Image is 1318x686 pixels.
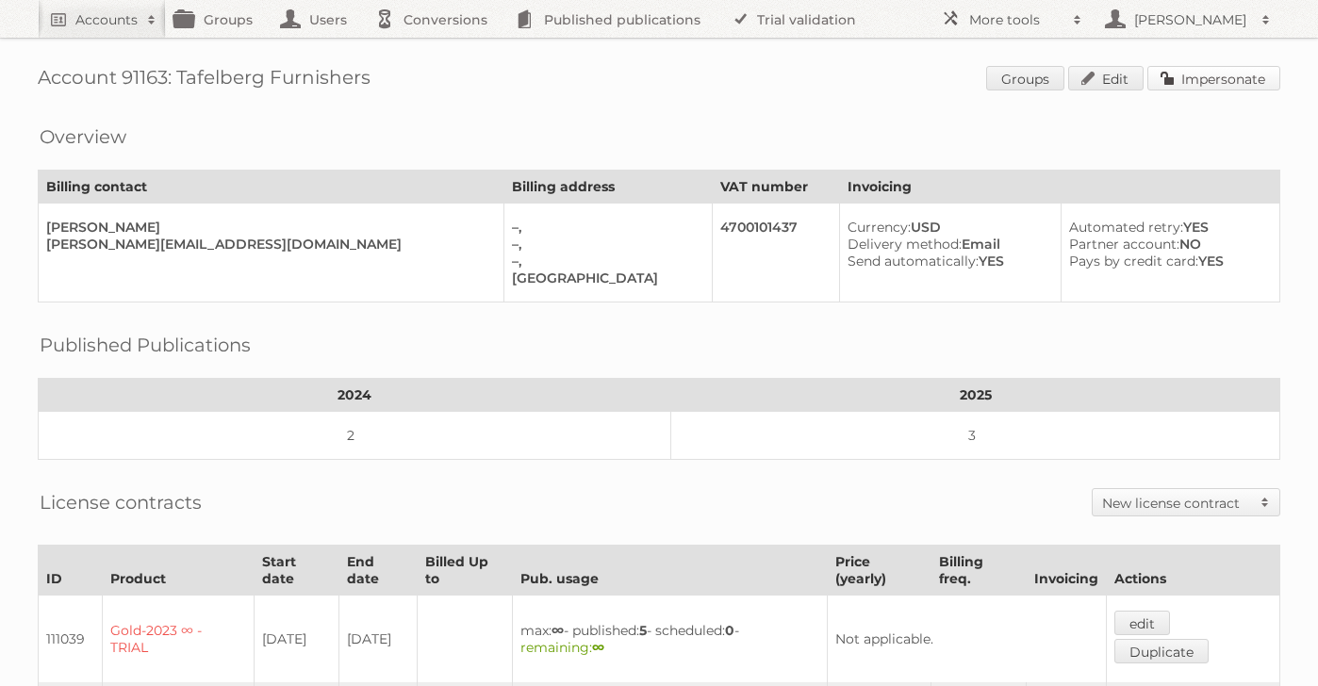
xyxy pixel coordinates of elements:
[713,204,840,302] td: 4700101437
[1069,253,1198,269] span: Pays by credit card:
[1106,546,1279,596] th: Actions
[827,596,1106,683] td: Not applicable.
[1114,611,1170,635] a: edit
[725,622,734,639] strong: 0
[39,412,671,460] td: 2
[1069,253,1264,269] div: YES
[503,171,712,204] th: Billing address
[1069,236,1264,253] div: NO
[671,412,1280,460] td: 3
[848,219,1046,236] div: USD
[1147,66,1280,90] a: Impersonate
[1069,219,1183,236] span: Automated retry:
[103,596,255,683] td: Gold-2023 ∞ - TRIAL
[986,66,1064,90] a: Groups
[40,122,126,151] h2: Overview
[513,596,828,683] td: max: - published: - scheduled: -
[848,219,911,236] span: Currency:
[418,546,513,596] th: Billed Up to
[103,546,255,596] th: Product
[827,546,931,596] th: Price (yearly)
[552,622,564,639] strong: ∞
[1251,489,1279,515] span: Toggle
[39,546,103,596] th: ID
[513,546,828,596] th: Pub. usage
[39,171,504,204] th: Billing contact
[1026,546,1106,596] th: Invoicing
[38,66,1280,94] h1: Account 91163: Tafelberg Furnishers
[1114,639,1209,663] a: Duplicate
[512,236,697,253] div: –,
[520,639,604,656] span: remaining:
[848,236,962,253] span: Delivery method:
[39,379,671,412] th: 2024
[75,10,138,29] h2: Accounts
[46,236,488,253] div: [PERSON_NAME][EMAIL_ADDRESS][DOMAIN_NAME]
[1129,10,1252,29] h2: [PERSON_NAME]
[512,253,697,269] div: –,
[592,639,604,656] strong: ∞
[39,596,103,683] td: 111039
[931,546,1026,596] th: Billing freq.
[1069,236,1179,253] span: Partner account:
[848,253,1046,269] div: YES
[40,488,202,516] h2: License contracts
[1102,494,1251,513] h2: New license contract
[254,596,338,683] td: [DATE]
[46,219,488,236] div: [PERSON_NAME]
[840,171,1280,204] th: Invoicing
[713,171,840,204] th: VAT number
[1069,219,1264,236] div: YES
[969,10,1063,29] h2: More tools
[848,253,979,269] span: Send automatically:
[1068,66,1144,90] a: Edit
[254,546,338,596] th: Start date
[512,219,697,236] div: –,
[671,379,1280,412] th: 2025
[338,596,417,683] td: [DATE]
[338,546,417,596] th: End date
[639,622,647,639] strong: 5
[848,236,1046,253] div: Email
[1093,489,1279,515] a: New license contract
[512,269,697,286] div: [GEOGRAPHIC_DATA]
[40,331,251,359] h2: Published Publications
